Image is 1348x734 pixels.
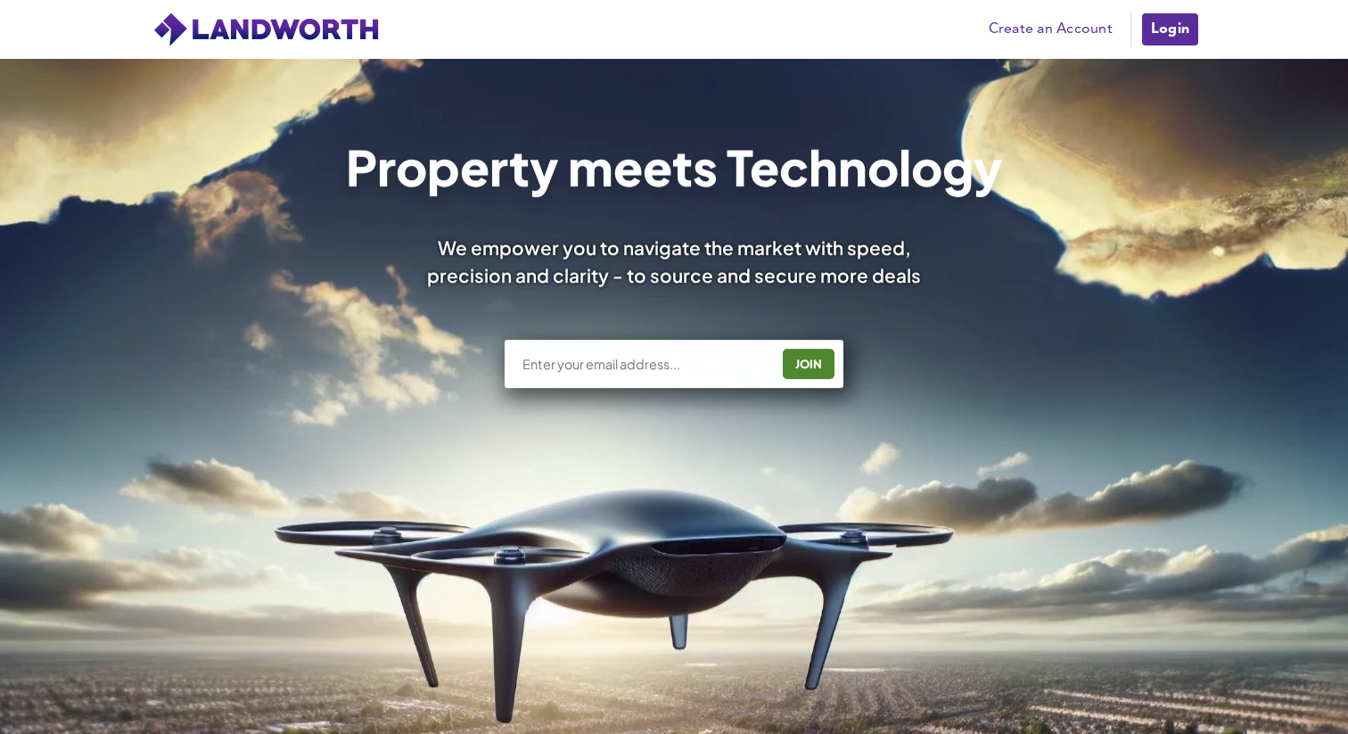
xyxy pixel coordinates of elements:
div: JOIN [788,350,829,378]
a: Login [1140,12,1200,47]
a: Create an Account [980,16,1122,43]
h1: Property meets Technology [346,143,1003,191]
input: Enter your email address... [521,355,769,373]
div: We empower you to navigate the market with speed, precision and clarity - to source and secure mo... [403,235,945,290]
button: JOIN [783,349,834,379]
